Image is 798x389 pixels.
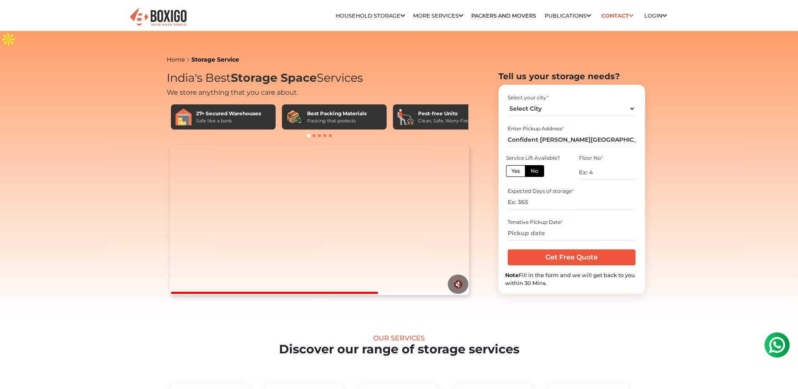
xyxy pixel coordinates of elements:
[413,13,463,19] a: More services
[545,13,591,19] a: Publications
[508,226,635,241] input: Pickup date
[599,9,636,22] a: Contact
[525,165,544,177] label: No
[286,109,303,125] img: Best Packing Materials
[167,56,185,63] a: Home
[506,165,525,177] label: Yes
[418,110,471,117] div: Pest-free Units
[32,334,766,342] div: Our Services
[231,71,317,85] span: Storage Space
[506,154,564,162] div: Service Lift Available?
[505,271,638,287] div: Fill in the form and we will get back to you within 30 Mins.
[175,109,192,125] img: 27+ Secured Warehouses
[167,71,473,85] h1: India's Best Services
[170,145,469,295] video: Your browser does not support the video tag.
[196,110,261,117] div: 27+ Secured Warehouses
[579,154,637,162] div: Floor No
[196,117,261,124] div: Safe like a bank
[508,125,635,132] div: Enter Pickup Address
[397,109,414,125] img: Pest-free Units
[307,117,367,124] div: Packing that protects
[508,94,635,101] div: Select your city
[508,249,635,265] input: Get Free Quote
[307,110,367,117] div: Best Packing Materials
[167,88,298,96] span: We store anything that you care about.
[508,195,635,210] input: Ex: 365
[336,13,405,19] a: Household Storage
[129,7,188,28] img: Boxigo
[579,165,637,180] input: Ex: 4
[32,342,766,357] h2: Discover our range of storage services
[508,187,635,195] div: Expected Days of storage
[8,8,25,25] img: whatsapp-icon.svg
[498,71,645,81] h2: Tell us your storage needs?
[191,56,239,63] a: Storage Service
[448,275,468,294] button: 🔇
[418,117,471,124] div: Clean, Safe, Worry-Free
[508,218,635,226] div: Tenative Pickup Date
[508,132,635,147] input: Select Building or Nearest Landmark
[505,272,519,278] b: Note
[644,13,667,19] a: Login
[471,13,536,19] a: Packers and Movers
